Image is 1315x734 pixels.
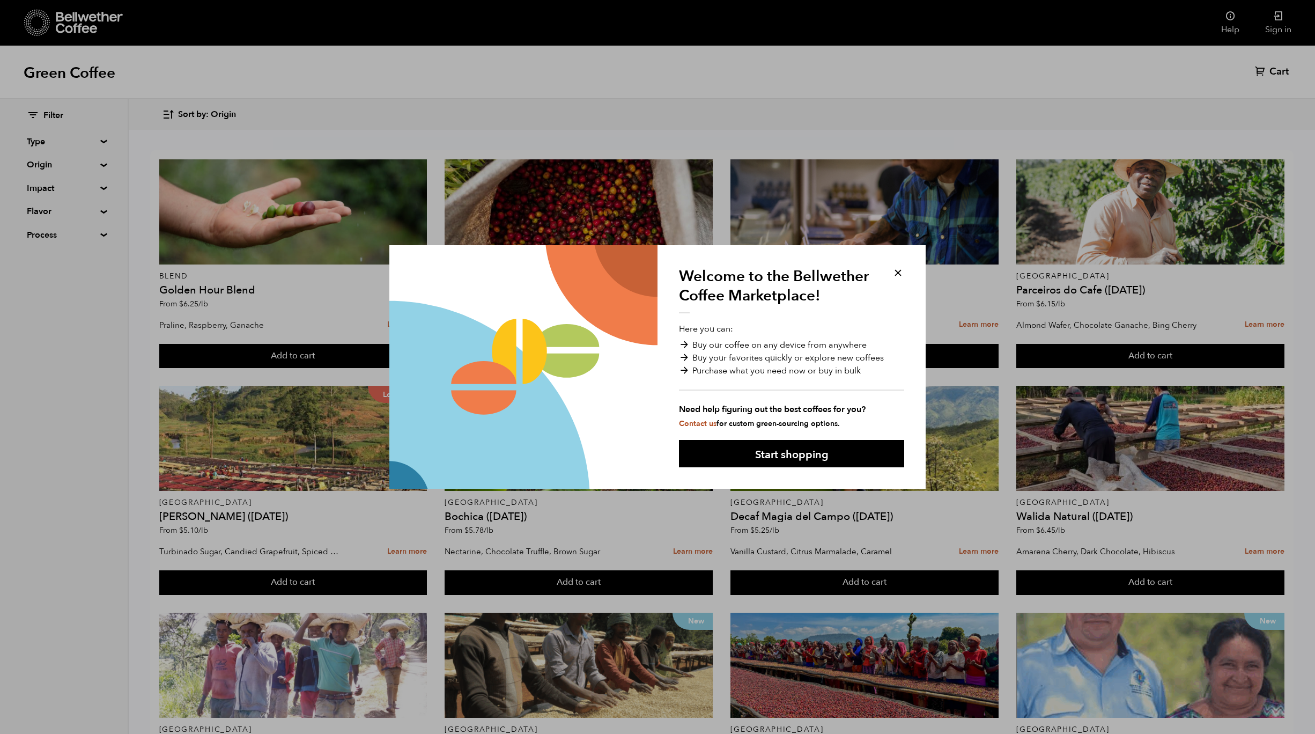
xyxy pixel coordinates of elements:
li: Purchase what you need now or buy in bulk [679,364,904,377]
h1: Welcome to the Bellwether Coffee Marketplace! [679,267,877,314]
button: Start shopping [679,440,904,467]
p: Here you can: [679,322,904,429]
li: Buy your favorites quickly or explore new coffees [679,351,904,364]
li: Buy our coffee on any device from anywhere [679,339,904,351]
strong: Need help figuring out the best coffees for you? [679,403,904,416]
a: Contact us [679,419,716,429]
small: for custom green-sourcing options. [679,419,840,429]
